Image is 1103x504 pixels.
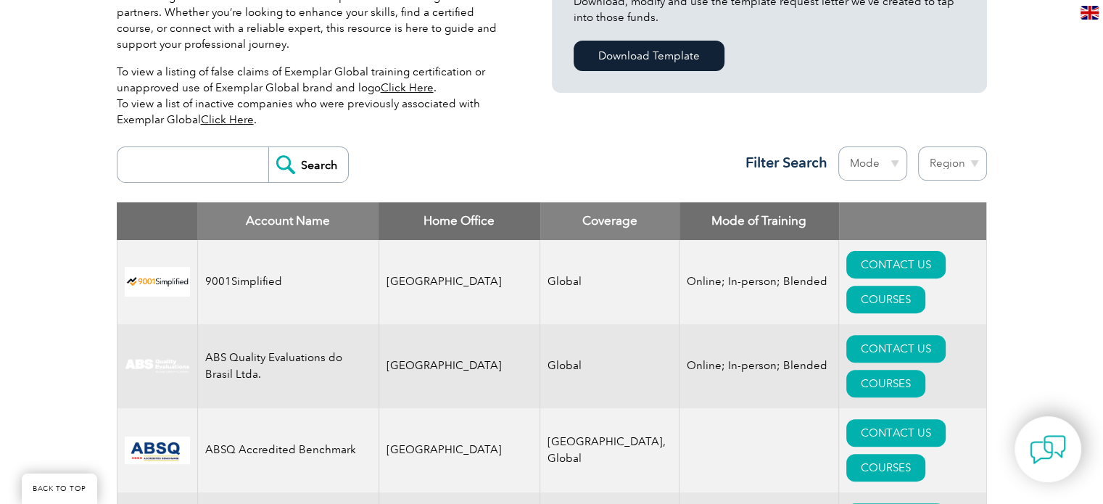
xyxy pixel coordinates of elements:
[379,324,540,408] td: [GEOGRAPHIC_DATA]
[125,358,190,374] img: c92924ac-d9bc-ea11-a814-000d3a79823d-logo.jpg
[379,408,540,492] td: [GEOGRAPHIC_DATA]
[197,240,379,324] td: 9001Simplified
[574,41,724,71] a: Download Template
[1081,6,1099,20] img: en
[197,408,379,492] td: ABSQ Accredited Benchmark
[117,64,508,128] p: To view a listing of false claims of Exemplar Global training certification or unapproved use of ...
[197,324,379,408] td: ABS Quality Evaluations do Brasil Ltda.
[379,240,540,324] td: [GEOGRAPHIC_DATA]
[197,202,379,240] th: Account Name: activate to sort column descending
[268,147,348,182] input: Search
[737,154,827,172] h3: Filter Search
[846,370,925,397] a: COURSES
[846,251,946,278] a: CONTACT US
[381,81,434,94] a: Click Here
[679,202,839,240] th: Mode of Training: activate to sort column ascending
[540,408,679,492] td: [GEOGRAPHIC_DATA], Global
[846,454,925,482] a: COURSES
[679,240,839,324] td: Online; In-person; Blended
[839,202,986,240] th: : activate to sort column ascending
[201,113,254,126] a: Click Here
[540,240,679,324] td: Global
[846,419,946,447] a: CONTACT US
[540,324,679,408] td: Global
[846,286,925,313] a: COURSES
[379,202,540,240] th: Home Office: activate to sort column ascending
[679,324,839,408] td: Online; In-person; Blended
[540,202,679,240] th: Coverage: activate to sort column ascending
[125,437,190,464] img: cc24547b-a6e0-e911-a812-000d3a795b83-logo.png
[1030,431,1066,468] img: contact-chat.png
[846,335,946,363] a: CONTACT US
[125,267,190,297] img: 37c9c059-616f-eb11-a812-002248153038-logo.png
[22,474,97,504] a: BACK TO TOP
